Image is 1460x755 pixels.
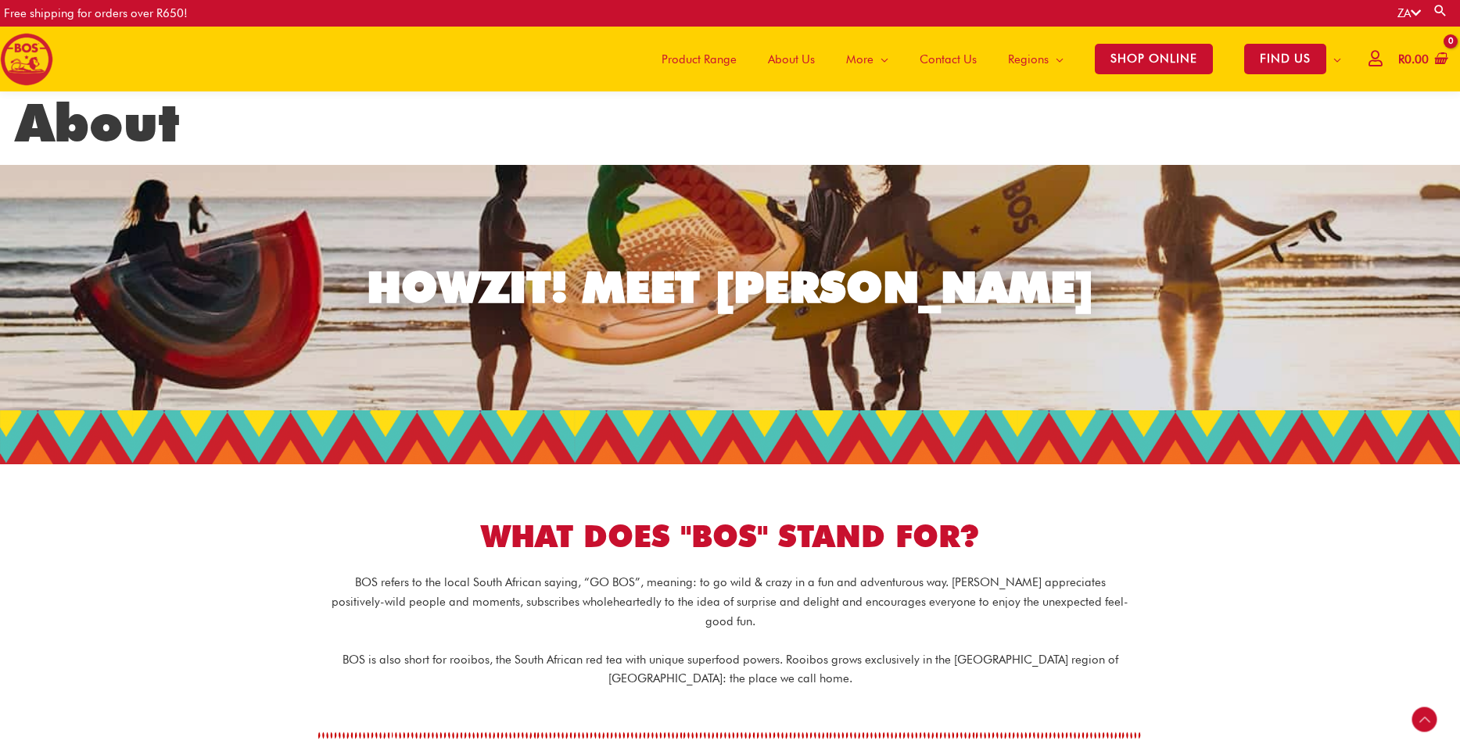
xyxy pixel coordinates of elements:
div: HOWZIT! MEET [PERSON_NAME] [367,266,1094,309]
span: Contact Us [920,36,977,83]
a: ZA [1397,6,1421,20]
a: View Shopping Cart, empty [1395,42,1448,77]
a: Product Range [646,27,752,91]
a: About Us [752,27,830,91]
p: BOS refers to the local South African saying, “GO BOS”, meaning: to go wild & crazy in a fun and ... [332,573,1129,631]
span: About Us [768,36,815,83]
h1: About [16,91,1444,154]
p: BOS is also short for rooibos, the South African red tea with unique superfood powers. Rooibos gr... [332,650,1129,689]
a: Contact Us [904,27,992,91]
span: Regions [1008,36,1049,83]
span: R [1398,52,1404,66]
nav: Site Navigation [634,27,1357,91]
a: SHOP ONLINE [1079,27,1229,91]
bdi: 0.00 [1398,52,1429,66]
span: Product Range [662,36,737,83]
h1: WHAT DOES "BOS" STAND FOR? [292,515,1168,558]
a: More [830,27,904,91]
span: More [846,36,873,83]
span: SHOP ONLINE [1095,44,1213,74]
a: Regions [992,27,1079,91]
a: Search button [1433,3,1448,18]
span: FIND US [1244,44,1326,74]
